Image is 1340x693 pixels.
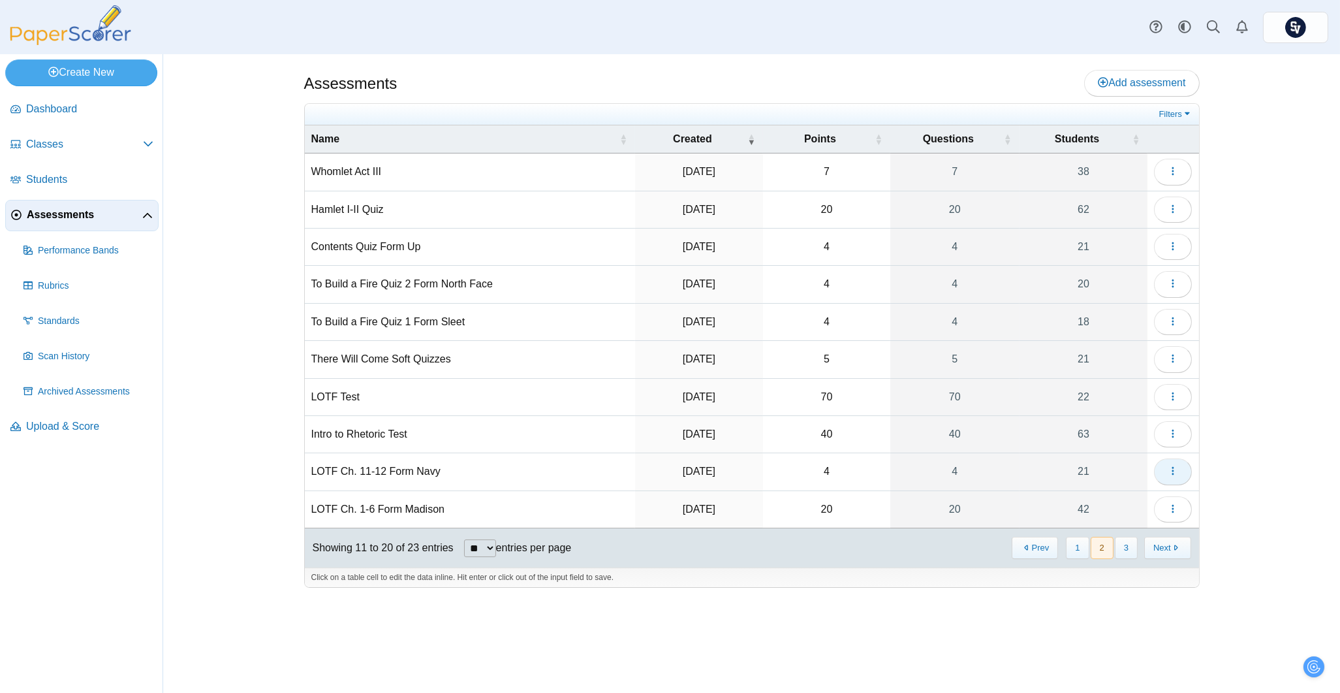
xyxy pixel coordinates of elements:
time: Oct 21, 2024 at 11:24 AM [683,204,715,215]
span: Scan History [38,350,153,363]
a: PaperScorer [5,36,136,47]
span: Performance Bands [38,244,153,257]
button: Next [1144,537,1191,558]
a: Rubrics [18,270,159,302]
time: Oct 25, 2024 at 10:37 AM [683,166,715,177]
a: 18 [1020,304,1148,340]
a: 42 [1020,491,1148,528]
a: 22 [1020,379,1148,415]
div: Showing 11 to 20 of 23 entries [305,528,454,568]
td: 4 [763,304,890,341]
span: Chris Paolelli [1285,17,1306,38]
td: 7 [763,153,890,191]
span: Classes [26,137,143,152]
a: 20 [890,191,1020,228]
td: Hamlet I-II Quiz [305,191,635,229]
h1: Assessments [304,73,397,95]
span: Points [804,133,836,144]
img: PaperScorer [5,5,136,45]
td: LOTF Ch. 1-6 Form Madison [305,491,635,528]
time: Oct 9, 2024 at 4:57 PM [683,316,715,327]
span: Rubrics [38,280,153,293]
a: Classes [5,129,159,161]
td: 20 [763,491,890,528]
td: 4 [763,266,890,303]
a: ps.PvyhDibHWFIxMkTk [1263,12,1328,43]
td: Intro to Rhetoric Test [305,416,635,453]
td: There Will Come Soft Quizzes [305,341,635,378]
button: 2 [1091,537,1114,558]
button: Previous [1012,537,1058,558]
span: Students : Activate to sort [1132,125,1140,153]
time: Oct 10, 2024 at 3:39 PM [683,278,715,289]
div: Click on a table cell to edit the data inline. Hit enter or click out of the input field to save. [305,568,1199,587]
td: Whomlet Act III [305,153,635,191]
td: 40 [763,416,890,453]
span: Students [26,172,153,187]
a: 20 [1020,266,1148,302]
span: Questions : Activate to sort [1004,125,1012,153]
a: Upload & Score [5,411,159,443]
a: 21 [1020,229,1148,265]
a: 38 [1020,153,1148,190]
a: 62 [1020,191,1148,228]
a: Filters [1156,108,1196,121]
a: 21 [1020,341,1148,378]
time: Sep 16, 2024 at 5:28 PM [683,466,715,477]
a: 21 [1020,453,1148,490]
span: Standards [38,315,153,328]
time: Sep 18, 2024 at 3:53 PM [683,428,715,440]
span: Questions [923,133,974,144]
span: Archived Assessments [38,385,153,398]
span: Upload & Score [26,419,153,434]
td: 4 [763,453,890,491]
td: 20 [763,191,890,229]
button: 1 [1066,537,1089,558]
time: Sep 10, 2024 at 9:48 AM [683,504,715,515]
a: Students [5,165,159,196]
span: Add assessment [1098,77,1185,88]
a: 4 [890,453,1020,490]
span: Name : Activate to sort [619,125,627,153]
td: 4 [763,229,890,266]
a: 63 [1020,416,1148,453]
td: LOTF Ch. 11-12 Form Navy [305,453,635,491]
span: Dashboard [26,102,153,116]
a: Archived Assessments [18,376,159,408]
span: Created [673,133,712,144]
a: Alerts [1228,13,1256,42]
a: Standards [18,306,159,337]
a: 7 [890,153,1020,190]
a: Add assessment [1084,70,1199,96]
label: entries per page [496,542,572,553]
td: To Build a Fire Quiz 2 Form North Face [305,266,635,303]
span: Assessments [27,208,142,222]
time: Oct 20, 2024 at 4:09 PM [683,241,715,252]
a: 5 [890,341,1020,378]
td: LOTF Test [305,379,635,416]
span: Created : Activate to remove sorting [747,125,755,153]
td: 70 [763,379,890,416]
td: To Build a Fire Quiz 1 Form Sleet [305,304,635,341]
a: Performance Bands [18,235,159,266]
span: Points : Activate to sort [875,125,882,153]
a: 4 [890,229,1020,265]
td: 5 [763,341,890,378]
a: 40 [890,416,1020,453]
span: Name [311,133,340,144]
a: 70 [890,379,1020,415]
img: ps.PvyhDibHWFIxMkTk [1285,17,1306,38]
nav: pagination [1010,537,1191,558]
a: Scan History [18,341,159,372]
a: 4 [890,266,1020,302]
a: 20 [890,491,1020,528]
button: 3 [1115,537,1138,558]
a: 4 [890,304,1020,340]
time: Sep 20, 2024 at 5:54 PM [683,391,715,402]
span: Students [1055,133,1099,144]
time: Oct 7, 2024 at 3:14 PM [683,353,715,364]
td: Contents Quiz Form Up [305,229,635,266]
a: Dashboard [5,94,159,125]
a: Create New [5,59,157,86]
a: Assessments [5,200,159,231]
